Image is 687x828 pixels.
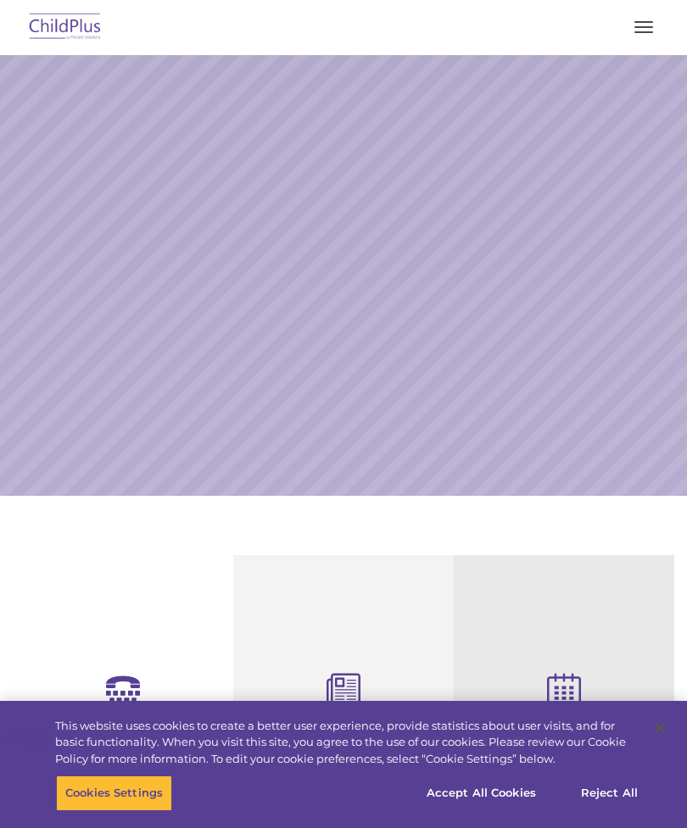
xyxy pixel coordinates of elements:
[55,718,640,768] div: This website uses cookies to create a better user experience, provide statistics about user visit...
[56,775,172,811] button: Cookies Settings
[556,775,662,811] button: Reject All
[641,709,679,747] button: Close
[25,8,105,47] img: ChildPlus by Procare Solutions
[417,775,545,811] button: Accept All Cookies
